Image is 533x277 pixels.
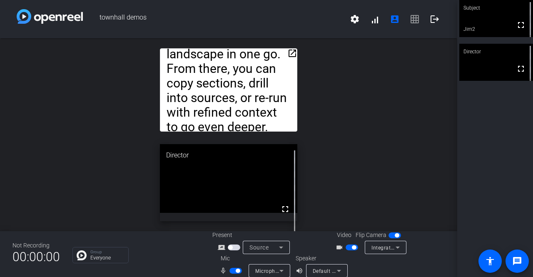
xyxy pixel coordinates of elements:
[90,250,124,254] p: Group
[280,204,290,214] mat-icon: fullscreen
[516,64,526,74] mat-icon: fullscreen
[219,266,229,276] mat-icon: mic_none
[459,44,533,60] div: Director
[77,250,87,260] img: Chat Icon
[218,242,228,252] mat-icon: screen_share_outline
[90,255,124,260] p: Everyone
[365,9,385,29] button: signal_cellular_alt
[160,144,297,167] div: Director
[313,267,403,274] span: Default - Speakers (Realtek(R) Audio)
[390,14,400,24] mat-icon: account_box
[249,244,269,251] span: Source
[255,267,349,274] span: Microphone Array (AMD Audio Device)
[17,9,83,24] img: white-gradient.svg
[212,254,296,263] div: Mic
[212,231,296,240] div: Present
[296,266,306,276] mat-icon: volume_up
[12,241,60,250] div: Not Recording
[371,244,448,251] span: Integrated Camera (30c9:00ad)
[337,231,351,240] span: Video
[12,247,60,267] span: 00:00:00
[356,231,386,240] span: Flip Camera
[512,256,522,266] mat-icon: message
[336,242,346,252] mat-icon: videocam_outline
[83,9,345,29] span: townhall demos
[350,14,360,24] mat-icon: settings
[287,48,297,58] mat-icon: open_in_new
[516,20,526,30] mat-icon: fullscreen
[430,14,440,24] mat-icon: logout
[296,254,346,263] div: Speaker
[485,256,495,266] mat-icon: accessibility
